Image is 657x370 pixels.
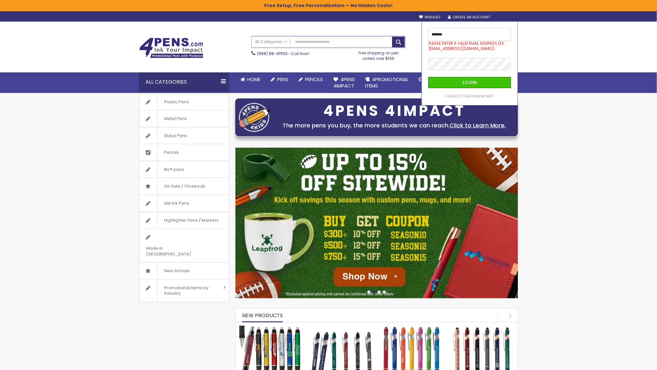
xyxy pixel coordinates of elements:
[448,15,490,20] a: Create an Account
[157,110,193,127] span: Metal Pens
[428,77,511,88] button: Login
[309,325,373,331] a: Custom Soft Touch Metal Pen - Stylus Top
[157,263,196,279] span: New Arrivals
[463,79,477,86] span: Login
[139,195,229,212] a: Gel Ink Pens
[157,94,195,110] span: Plastic Pens
[497,15,518,20] div: Sign In
[266,72,293,87] a: Pens
[139,161,229,178] a: Bic® pens
[157,178,212,195] span: On Sale / Closeouts
[139,127,229,144] a: Stylus Pens
[277,76,288,83] span: Pens
[239,103,271,132] img: four_pen_logo.png
[419,15,441,20] a: Wishlist
[247,76,260,83] span: Home
[139,212,229,229] a: Highlighter Pens / Markers
[380,325,444,331] a: Ellipse Softy Brights with Stylus Pen - Laser
[257,51,309,56] span: - Call Now!
[139,263,229,279] a: New Arrivals
[139,72,229,92] div: All Categories
[450,325,514,331] a: Ellipse Softy Rose Gold Classic with Stylus Pen - Silver Laser
[157,195,196,212] span: Gel Ink Pens
[360,72,414,93] a: 4PROMOTIONALITEMS
[157,161,190,178] span: Bic® pens
[139,110,229,127] a: Metal Pens
[255,39,287,44] span: All Categories
[414,72,442,87] a: Rush
[157,127,194,144] span: Stylus Pens
[428,41,511,51] div: Please enter a valid email address (Ex: [EMAIL_ADDRESS][DOMAIN_NAME]).
[505,310,516,321] div: next
[139,240,213,262] span: Made in [GEOGRAPHIC_DATA]
[157,212,225,229] span: Highlighter Pens / Markers
[274,104,514,118] div: 4PENS 4IMPACT
[492,310,504,321] div: prev
[328,72,360,93] a: 4Pens4impact
[446,94,494,99] a: Forgot Your Password?
[235,72,266,87] a: Home
[139,144,229,161] a: Pencils
[157,144,185,161] span: Pencils
[365,76,408,89] span: 4PROMOTIONAL ITEMS
[139,178,229,195] a: On Sale / Closeouts
[257,51,288,56] a: (888) 88-4PENS
[352,48,406,61] div: Free shipping on pen orders over $199
[450,121,506,129] a: Click to Learn More.
[252,36,290,47] a: All Categories
[239,325,303,331] a: The Barton Custom Pens Special Offer
[305,76,323,83] span: Pencils
[242,312,283,319] span: New Products
[157,280,221,302] span: Promotional Items by Industry
[274,121,514,130] div: The more pens you buy, the more students we can reach.
[293,72,328,87] a: Pencils
[139,94,229,110] a: Plastic Pens
[333,76,355,89] span: 4Pens 4impact
[139,280,229,302] a: Promotional Items by Industry
[139,38,203,58] img: 4Pens Custom Pens and Promotional Products
[139,229,229,262] a: Made in [GEOGRAPHIC_DATA]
